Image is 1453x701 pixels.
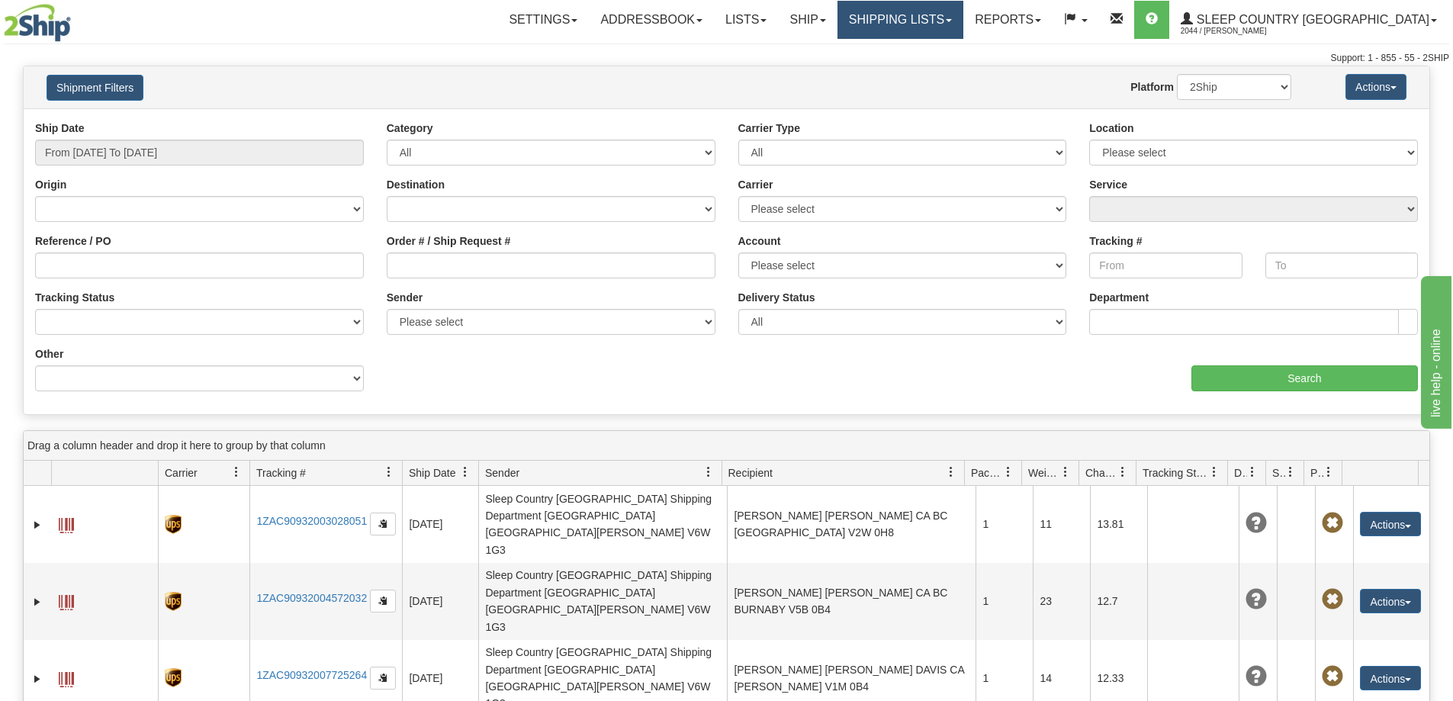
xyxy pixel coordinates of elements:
[1089,252,1242,278] input: From
[256,669,367,681] a: 1ZAC90932007725264
[30,594,45,609] a: Expand
[256,515,367,527] a: 1ZAC90932003028051
[976,486,1033,563] td: 1
[165,592,181,611] img: 8 - UPS
[738,290,815,305] label: Delivery Status
[256,465,306,481] span: Tracking #
[1033,563,1090,640] td: 23
[938,459,964,485] a: Recipient filter column settings
[4,52,1449,65] div: Support: 1 - 855 - 55 - 2SHIP
[223,459,249,485] a: Carrier filter column settings
[35,121,85,136] label: Ship Date
[1090,563,1147,640] td: 12.7
[485,465,519,481] span: Sender
[1110,459,1136,485] a: Charge filter column settings
[59,665,74,690] a: Label
[696,459,722,485] a: Sender filter column settings
[1169,1,1448,39] a: Sleep Country [GEOGRAPHIC_DATA] 2044 / [PERSON_NAME]
[1089,121,1133,136] label: Location
[478,486,727,563] td: Sleep Country [GEOGRAPHIC_DATA] Shipping Department [GEOGRAPHIC_DATA] [GEOGRAPHIC_DATA][PERSON_NA...
[976,563,1033,640] td: 1
[370,590,396,613] button: Copy to clipboard
[1143,465,1209,481] span: Tracking Status
[1201,459,1227,485] a: Tracking Status filter column settings
[1246,666,1267,687] span: Unknown
[165,668,181,687] img: 8 - UPS
[409,465,455,481] span: Ship Date
[1085,465,1117,481] span: Charge
[1090,486,1147,563] td: 13.81
[1246,589,1267,610] span: Unknown
[1360,512,1421,536] button: Actions
[1089,177,1127,192] label: Service
[1418,272,1451,428] iframe: chat widget
[1191,365,1418,391] input: Search
[1130,79,1174,95] label: Platform
[738,177,773,192] label: Carrier
[1089,290,1149,305] label: Department
[4,4,71,42] img: logo2044.jpg
[1322,666,1343,687] span: Pickup Not Assigned
[59,588,74,613] a: Label
[30,671,45,687] a: Expand
[35,177,66,192] label: Origin
[30,517,45,532] a: Expand
[1272,465,1285,481] span: Shipment Issues
[402,563,478,640] td: [DATE]
[1033,486,1090,563] td: 11
[995,459,1021,485] a: Packages filter column settings
[165,515,181,534] img: 8 - UPS
[24,431,1429,461] div: grid grouping header
[387,290,423,305] label: Sender
[727,486,976,563] td: [PERSON_NAME] [PERSON_NAME] CA BC [GEOGRAPHIC_DATA] V2W 0H8
[1028,465,1060,481] span: Weight
[376,459,402,485] a: Tracking # filter column settings
[1234,465,1247,481] span: Delivery Status
[11,9,141,27] div: live help - online
[1053,459,1078,485] a: Weight filter column settings
[59,511,74,535] a: Label
[387,177,445,192] label: Destination
[1181,24,1295,39] span: 2044 / [PERSON_NAME]
[589,1,714,39] a: Addressbook
[402,486,478,563] td: [DATE]
[1316,459,1342,485] a: Pickup Status filter column settings
[727,563,976,640] td: [PERSON_NAME] [PERSON_NAME] CA BC BURNABY V5B 0B4
[1239,459,1265,485] a: Delivery Status filter column settings
[778,1,837,39] a: Ship
[963,1,1053,39] a: Reports
[47,75,143,101] button: Shipment Filters
[1322,589,1343,610] span: Pickup Not Assigned
[1265,252,1418,278] input: To
[1193,13,1429,26] span: Sleep Country [GEOGRAPHIC_DATA]
[714,1,778,39] a: Lists
[478,563,727,640] td: Sleep Country [GEOGRAPHIC_DATA] Shipping Department [GEOGRAPHIC_DATA] [GEOGRAPHIC_DATA][PERSON_NA...
[738,121,800,136] label: Carrier Type
[837,1,963,39] a: Shipping lists
[1322,513,1343,534] span: Pickup Not Assigned
[728,465,773,481] span: Recipient
[1360,666,1421,690] button: Actions
[35,233,111,249] label: Reference / PO
[387,121,433,136] label: Category
[1310,465,1323,481] span: Pickup Status
[35,290,114,305] label: Tracking Status
[497,1,589,39] a: Settings
[1345,74,1406,100] button: Actions
[1246,513,1267,534] span: Unknown
[1360,589,1421,613] button: Actions
[971,465,1003,481] span: Packages
[738,233,781,249] label: Account
[1089,233,1142,249] label: Tracking #
[165,465,198,481] span: Carrier
[370,667,396,690] button: Copy to clipboard
[452,459,478,485] a: Ship Date filter column settings
[35,346,63,362] label: Other
[387,233,511,249] label: Order # / Ship Request #
[256,592,367,604] a: 1ZAC90932004572032
[1278,459,1304,485] a: Shipment Issues filter column settings
[370,513,396,535] button: Copy to clipboard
